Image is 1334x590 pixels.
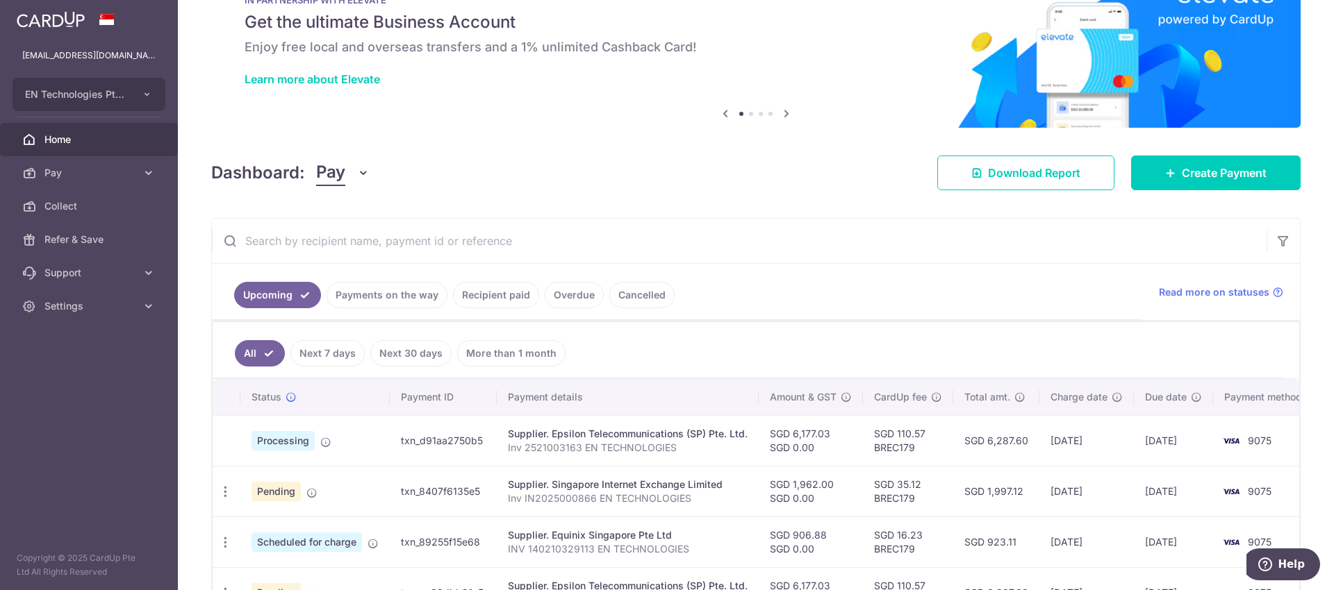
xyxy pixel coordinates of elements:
a: Overdue [545,282,604,308]
a: Cancelled [609,282,675,308]
div: Supplier. Epsilon Telecommunications (SP) Pte. Ltd. [508,427,748,441]
span: Collect [44,199,136,213]
h6: Enjoy free local and overseas transfers and a 1% unlimited Cashback Card! [245,39,1267,56]
th: Payment ID [390,379,497,415]
span: Read more on statuses [1159,285,1269,299]
span: Amount & GST [770,390,837,404]
th: Payment details [497,379,759,415]
a: Create Payment [1131,155,1301,190]
span: CardUp fee [874,390,927,404]
th: Payment method [1213,379,1319,415]
span: Support [44,266,136,280]
p: INV 140210329113 EN TECHNOLOGIES [508,542,748,556]
button: EN Technologies Pte Ltd [13,78,165,111]
td: SGD 110.57 BREC179 [863,415,953,466]
span: Create Payment [1182,165,1267,181]
td: [DATE] [1134,516,1213,567]
button: Pay [316,160,370,186]
h4: Dashboard: [211,160,305,185]
a: Learn more about Elevate [245,72,380,86]
span: Pay [44,166,136,180]
span: 9075 [1248,536,1271,548]
span: Total amt. [964,390,1010,404]
td: txn_8407f6135e5 [390,466,497,516]
td: SGD 906.88 SGD 0.00 [759,516,863,567]
a: Recipient paid [453,282,539,308]
div: Supplier. Equinix Singapore Pte Ltd [508,528,748,542]
td: [DATE] [1039,516,1134,567]
a: Payments on the way [327,282,447,308]
h5: Get the ultimate Business Account [245,11,1267,33]
td: SGD 923.11 [953,516,1039,567]
span: Pay [316,160,345,186]
a: Read more on statuses [1159,285,1283,299]
div: Supplier. Singapore Internet Exchange Limited [508,478,748,491]
a: Next 7 days [290,340,365,366]
td: SGD 35.12 BREC179 [863,466,953,516]
span: 9075 [1248,435,1271,446]
p: Inv 2521003163 EN TECHNOLOGIES [508,441,748,455]
span: Scheduled for charge [252,532,362,552]
img: Bank Card [1217,483,1245,500]
td: SGD 6,177.03 SGD 0.00 [759,415,863,466]
td: [DATE] [1134,415,1213,466]
img: Bank Card [1217,534,1245,550]
td: txn_d91aa2750b5 [390,415,497,466]
a: More than 1 month [457,340,566,366]
p: Inv IN2025000866 EN TECHNOLOGIES [508,491,748,505]
span: Home [44,133,136,146]
td: [DATE] [1039,415,1134,466]
a: All [235,340,285,366]
td: SGD 6,287.60 [953,415,1039,466]
span: Due date [1145,390,1187,404]
span: Charge date [1051,390,1107,404]
img: Bank Card [1217,432,1245,449]
span: EN Technologies Pte Ltd [25,87,128,101]
span: Download Report [988,165,1080,181]
span: 9075 [1248,485,1271,497]
td: [DATE] [1134,466,1213,516]
td: SGD 1,997.12 [953,466,1039,516]
td: SGD 1,962.00 SGD 0.00 [759,466,863,516]
iframe: Opens a widget where you can find more information [1246,548,1320,583]
a: Next 30 days [370,340,452,366]
a: Download Report [937,155,1114,190]
a: Upcoming [234,282,321,308]
span: Processing [252,431,315,450]
td: txn_89255f15e68 [390,516,497,567]
span: Refer & Save [44,233,136,246]
span: Pending [252,482,301,501]
input: Search by recipient name, payment id or reference [212,219,1267,263]
span: Settings [44,299,136,313]
td: [DATE] [1039,466,1134,516]
td: SGD 16.23 BREC179 [863,516,953,567]
span: Status [252,390,281,404]
img: CardUp [17,11,85,28]
p: [EMAIL_ADDRESS][DOMAIN_NAME] [22,49,156,62]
